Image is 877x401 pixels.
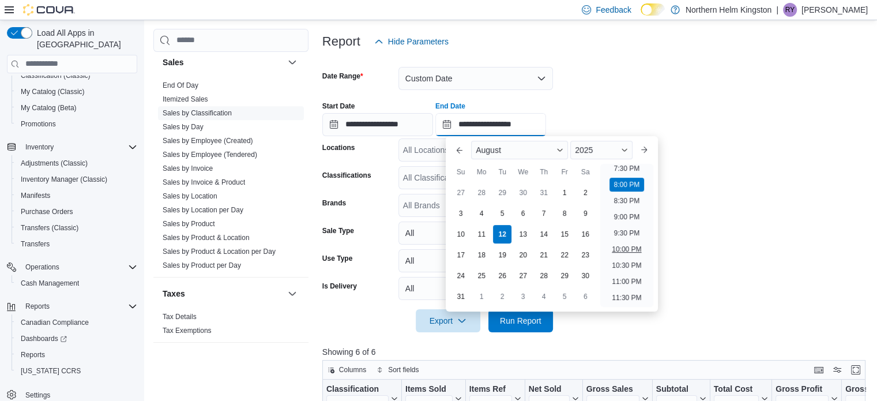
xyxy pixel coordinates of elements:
div: day-27 [514,267,532,285]
span: Hide Parameters [388,36,449,47]
a: Adjustments (Classic) [16,156,92,170]
div: Tu [493,163,511,181]
span: Sales by Day [163,122,204,132]
h3: Sales [163,57,184,68]
a: Canadian Compliance [16,316,93,329]
div: Fr [555,163,574,181]
div: day-1 [472,287,491,306]
button: Columns [323,363,371,377]
p: Showing 6 of 6 [322,346,871,358]
div: day-10 [451,225,470,243]
span: Reports [21,299,137,313]
a: Tax Exemptions [163,327,212,335]
a: Sales by Classification [163,109,232,117]
span: Purchase Orders [16,205,137,219]
div: Total Cost [714,384,759,395]
span: Operations [25,263,59,272]
a: Sales by Location [163,192,217,200]
span: Sales by Employee (Created) [163,136,253,145]
div: day-7 [535,204,553,223]
span: Inventory [21,140,137,154]
div: day-2 [493,287,511,306]
span: My Catalog (Beta) [16,101,137,115]
a: Dashboards [12,331,142,347]
span: Cash Management [21,279,79,288]
span: Inventory Manager (Classic) [16,173,137,186]
span: Feedback [596,4,631,16]
div: day-27 [451,183,470,202]
button: Classification (Classic) [12,68,142,84]
div: Th [535,163,553,181]
button: Hide Parameters [370,30,453,53]
div: day-18 [472,246,491,264]
span: Dashboards [21,334,67,343]
button: Run Report [488,309,553,332]
div: day-28 [535,267,553,285]
div: day-1 [555,183,574,202]
a: Promotions [16,117,61,131]
div: day-2 [576,183,594,202]
img: Cova [23,4,75,16]
span: Transfers (Classic) [16,221,137,235]
div: August, 2025 [450,182,596,307]
button: All [398,277,553,300]
a: [US_STATE] CCRS [16,364,85,378]
a: Sales by Product per Day [163,261,241,269]
span: Tax Exemptions [163,326,212,335]
div: day-4 [535,287,553,306]
button: Export [416,309,480,332]
a: Sales by Product & Location [163,234,250,242]
span: Reports [21,350,45,359]
span: Canadian Compliance [21,318,89,327]
button: Operations [2,259,142,275]
a: Cash Management [16,276,84,290]
li: 10:30 PM [607,258,646,272]
span: Sales by Invoice & Product [163,178,245,187]
span: Reports [16,348,137,362]
button: Reports [21,299,54,313]
span: Columns [339,365,366,374]
button: Sort fields [372,363,423,377]
h3: Report [322,35,360,48]
a: Dashboards [16,332,71,346]
label: Use Type [322,254,352,263]
span: Cash Management [16,276,137,290]
h3: Taxes [163,288,185,299]
p: | [776,3,778,17]
div: Net Sold [529,384,570,395]
span: Export [423,309,473,332]
input: Press the down key to open a popover containing a calendar. [322,113,433,136]
div: day-24 [451,267,470,285]
label: Classifications [322,171,371,180]
div: Su [451,163,470,181]
a: Sales by Employee (Tendered) [163,151,257,159]
span: My Catalog (Beta) [21,103,77,113]
a: Sales by Invoice [163,164,213,173]
div: day-16 [576,225,594,243]
span: Run Report [500,315,541,327]
button: Display options [830,363,844,377]
div: Rylee Yenson [783,3,797,17]
li: 10:00 PM [607,242,646,256]
a: Manifests [16,189,55,203]
span: Sales by Location per Day [163,205,243,215]
span: Adjustments (Classic) [21,159,88,168]
span: Sales by Product [163,219,215,228]
div: day-13 [514,225,532,243]
div: day-11 [472,225,491,243]
li: 11:30 PM [607,291,646,305]
span: Inventory Manager (Classic) [21,175,107,184]
button: Reports [12,347,142,363]
button: Sales [285,55,299,69]
span: Purchase Orders [21,207,73,216]
span: Sales by Product per Day [163,261,241,270]
a: Purchase Orders [16,205,78,219]
div: day-14 [535,225,553,243]
a: Sales by Product [163,220,215,228]
span: Adjustments (Classic) [16,156,137,170]
span: Manifests [21,191,50,200]
span: Operations [21,260,137,274]
div: day-31 [535,183,553,202]
div: day-9 [576,204,594,223]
